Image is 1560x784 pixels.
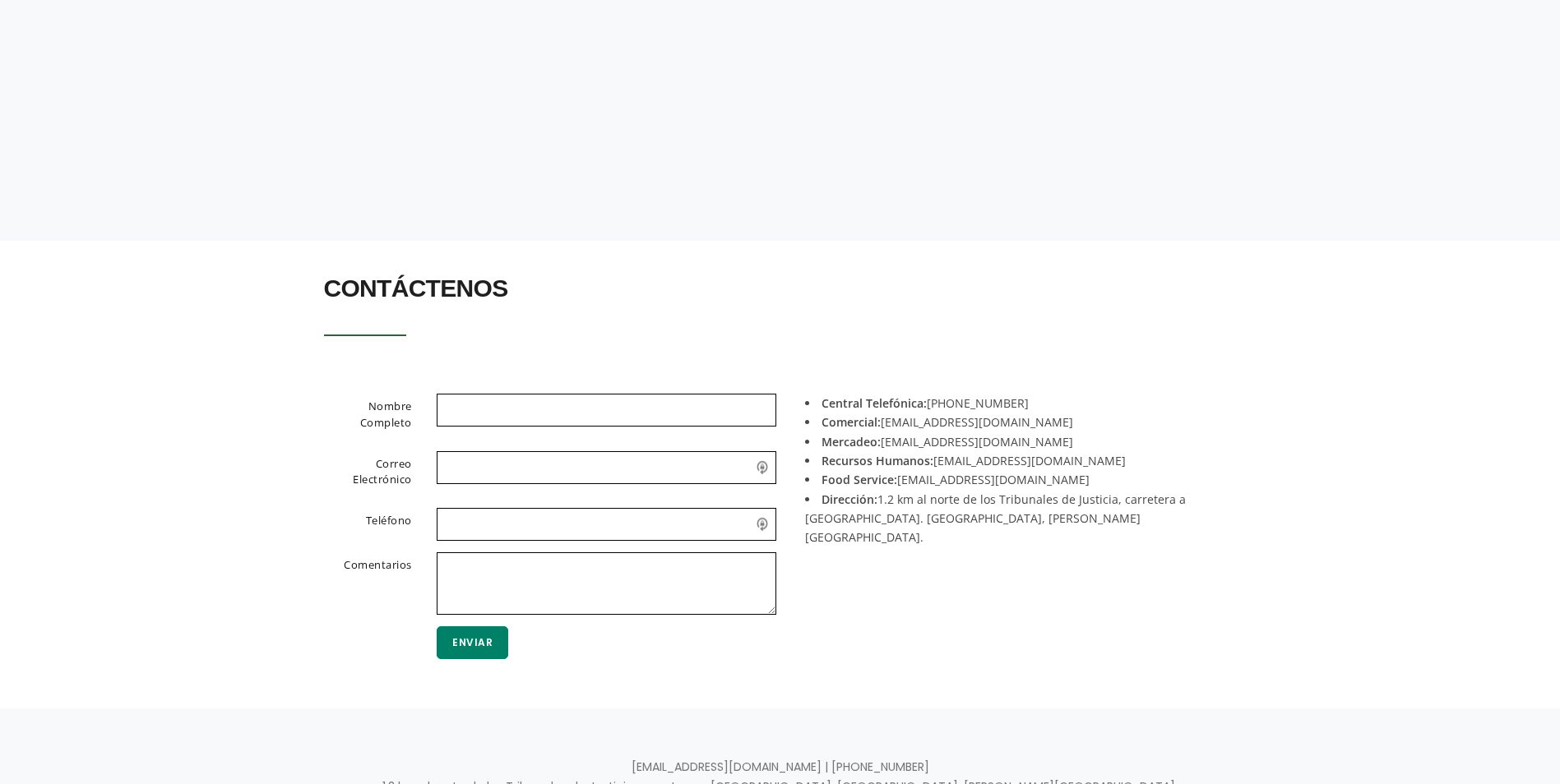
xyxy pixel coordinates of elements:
[822,395,927,411] strong: Central Telefónica:
[822,453,933,468] strong: Recursos Humanos:
[805,413,1224,431] li: [EMAIL_ADDRESS][DOMAIN_NAME]
[805,490,1224,547] li: 1.2 km al norte de los Tribunales de Justicia, carretera a [GEOGRAPHIC_DATA]. [GEOGRAPHIC_DATA], ...
[822,414,881,430] strong: Comercial:
[822,472,897,487] strong: Food Service:
[805,470,1224,489] li: [EMAIL_ADDRESS][DOMAIN_NAME]
[303,508,425,537] label: Teléfono
[822,434,881,450] strong: Mercadeo:
[303,552,425,611] label: Comentarios
[805,394,1224,413] li: [PHONE_NUMBER]
[303,451,425,494] label: Correo Electrónico
[437,626,508,659] button: Enviar
[324,265,1237,311] h2: Contáctenos
[822,491,877,507] strong: Dirección:
[303,394,425,436] label: Nombre Completo
[805,451,1224,470] li: [EMAIL_ADDRESS][DOMAIN_NAME]
[805,432,1224,451] li: [EMAIL_ADDRESS][DOMAIN_NAME]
